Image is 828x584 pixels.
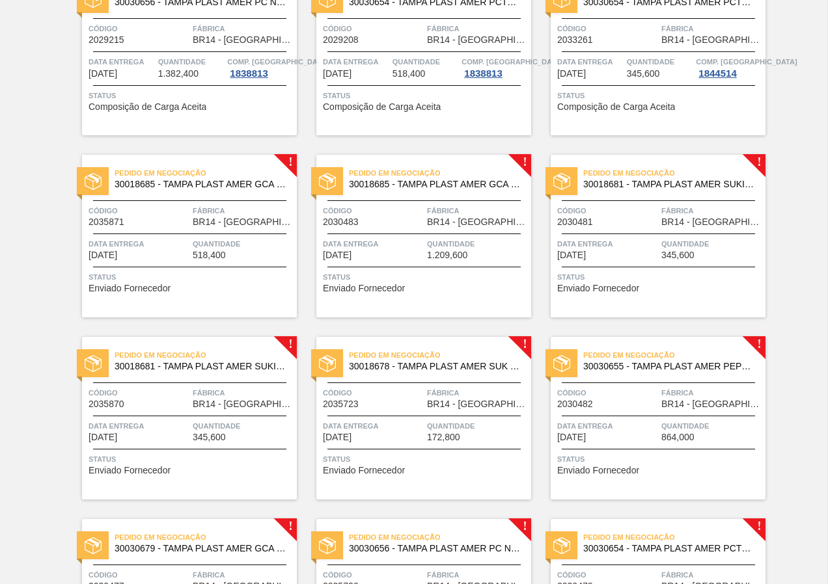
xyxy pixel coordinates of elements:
a: !statusPedido em Negociação30018681 - TAMPA PLAST AMER SUKITA S/LINERCódigo2030481FábricaBR14 - [... [531,155,766,317]
span: 30030679 - TAMPA PLAST AMER GCA ZERO NIV24 [115,544,286,553]
span: Pedido em Negociação [583,166,766,179]
div: 1844514 [696,68,739,79]
span: Código [557,22,658,35]
span: Quantidade [158,55,225,68]
span: Pedido em Negociação [349,531,531,544]
span: Pedido em Negociação [583,349,766,362]
span: Fábrica [427,22,528,35]
span: Código [89,568,189,581]
span: Composição de Carga Aceita [323,102,441,112]
span: Status [323,271,528,284]
span: Data entrega [323,419,424,432]
span: 2035870 [89,399,124,409]
a: Comp. [GEOGRAPHIC_DATA]1844514 [696,55,762,79]
a: !statusPedido em Negociação30018685 - TAMPA PLAST AMER GCA S/LINERCódigo2035871FábricaBR14 - [GEO... [62,155,297,317]
span: Comp. Carga [227,55,328,68]
span: Enviado Fornecedor [557,284,639,293]
span: 30018681 - TAMPA PLAST AMER SUKITA S/LINER [583,179,755,189]
span: BR14 - Curitibana [661,217,762,227]
a: !statusPedido em Negociação30018685 - TAMPA PLAST AMER GCA S/LINERCódigo2030483FábricaBR14 - [GEO... [297,155,531,317]
span: Código [323,204,424,217]
span: Enviado Fornecedor [323,466,405,475]
img: status [553,173,570,190]
span: 24/10/2025 [557,432,586,442]
span: Status [89,89,294,102]
span: Status [89,453,294,466]
span: BR14 - Curitibana [193,217,294,227]
span: Fábrica [193,568,294,581]
span: 2030482 [557,399,593,409]
span: Quantidade [661,419,762,432]
span: Enviado Fornecedor [89,284,171,293]
span: Código [323,386,424,399]
span: 345,600 [193,432,226,442]
span: Pedido em Negociação [349,166,531,179]
span: 30030656 - TAMPA PLAST AMER PC NIV24 [349,544,521,553]
span: Composição de Carga Aceita [557,102,675,112]
span: Data entrega [323,55,389,68]
span: Composição de Carga Aceita [89,102,206,112]
span: BR14 - Curitibana [427,399,528,409]
span: 30030654 - TAMPA PLAST AMER PCTW NIV24 [583,544,755,553]
span: BR14 - Curitibana [427,217,528,227]
span: Quantidade [627,55,693,68]
span: BR14 - Curitibana [427,35,528,45]
span: Data entrega [557,55,624,68]
span: 2035871 [89,217,124,227]
img: status [553,537,570,554]
span: 1.209,600 [427,250,467,260]
span: 30018685 - TAMPA PLAST AMER GCA S/LINER [349,179,521,189]
a: Comp. [GEOGRAPHIC_DATA]1838813 [462,55,528,79]
span: Fábrica [661,204,762,217]
span: Fábrica [427,568,528,581]
span: Fábrica [193,22,294,35]
span: Quantidade [427,237,528,250]
span: 2030481 [557,217,593,227]
span: 2029215 [89,35,124,45]
span: Código [557,386,658,399]
span: Status [557,271,762,284]
span: 345,600 [661,250,695,260]
img: status [85,537,102,554]
span: Status [323,453,528,466]
span: Data entrega [89,55,155,68]
span: Quantidade [661,237,762,250]
span: 30018685 - TAMPA PLAST AMER GCA S/LINER [115,179,286,189]
span: 24/10/2025 [89,432,117,442]
span: Pedido em Negociação [115,349,297,362]
span: Código [89,386,189,399]
span: 1.382,400 [158,69,199,79]
span: 864,000 [661,432,695,442]
div: 1838813 [227,68,270,79]
span: Pedido em Negociação [115,166,297,179]
a: !statusPedido em Negociação30018678 - TAMPA PLAST AMER SUK TUBAINA S/LINERCódigo2035723FábricaBR1... [297,337,531,499]
span: Fábrica [661,568,762,581]
span: Fábrica [661,386,762,399]
span: 172,800 [427,432,460,442]
span: 02/10/2025 [323,69,352,79]
span: 24/10/2025 [323,432,352,442]
span: BR14 - Curitibana [193,35,294,45]
span: 30030655 - TAMPA PLAST AMER PEPSI ZERO NIV24 [583,362,755,371]
span: Pedido em Negociação [349,349,531,362]
span: Status [89,271,294,284]
span: Status [557,89,762,102]
span: Enviado Fornecedor [89,466,171,475]
span: 30018678 - TAMPA PLAST AMER SUK TUBAINA S/LINER [349,362,521,371]
span: 518,400 [393,69,426,79]
span: 2029208 [323,35,359,45]
span: BR14 - Curitibana [661,399,762,409]
img: status [319,355,336,372]
span: Fábrica [193,204,294,217]
span: Código [323,568,424,581]
span: Status [557,453,762,466]
span: Fábrica [661,22,762,35]
img: status [319,537,336,554]
a: !statusPedido em Negociação30018681 - TAMPA PLAST AMER SUKITA S/LINERCódigo2035870FábricaBR14 - [... [62,337,297,499]
span: BR14 - Curitibana [193,399,294,409]
span: 24/10/2025 [323,250,352,260]
span: Código [89,204,189,217]
span: 24/10/2025 [557,250,586,260]
span: Comp. Carga [696,55,797,68]
span: Quantidade [427,419,528,432]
